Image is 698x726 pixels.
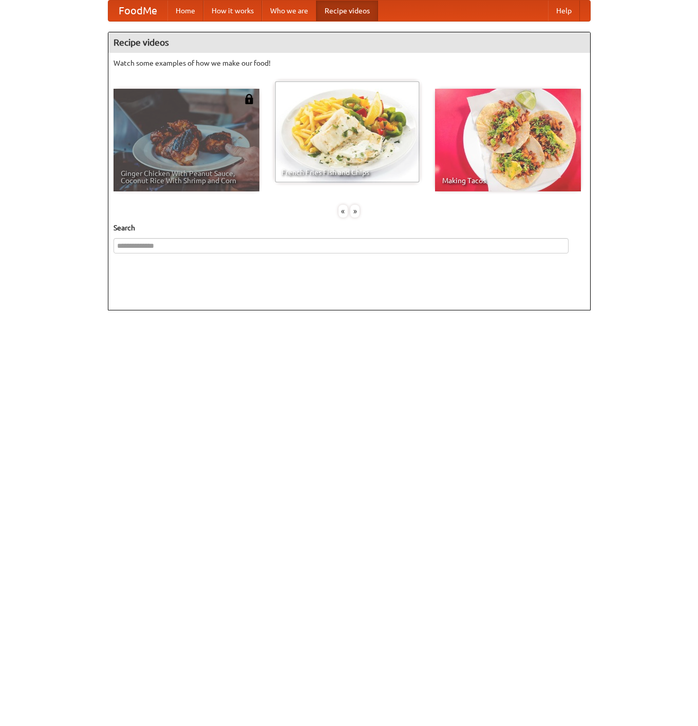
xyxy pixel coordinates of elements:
[274,81,420,183] a: French Fries Fish and Chips
[316,1,378,21] a: Recipe videos
[114,58,585,68] p: Watch some examples of how we make our food!
[262,1,316,21] a: Who we are
[114,223,585,233] h5: Search
[108,32,590,53] h4: Recipe videos
[548,1,580,21] a: Help
[442,177,574,184] span: Making Tacos
[435,89,581,191] a: Making Tacos
[108,1,167,21] a: FoodMe
[167,1,203,21] a: Home
[244,94,254,104] img: 483408.png
[281,169,413,176] span: French Fries Fish and Chips
[338,205,348,218] div: «
[350,205,360,218] div: »
[203,1,262,21] a: How it works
